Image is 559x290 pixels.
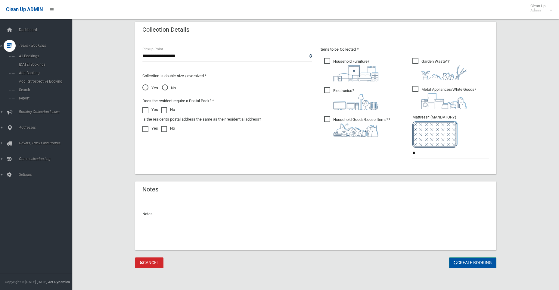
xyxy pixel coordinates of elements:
span: Booking Collection Issues [17,110,77,114]
span: Mattress* (MANDATORY) [412,115,489,148]
span: All Bookings [17,54,72,58]
header: Collection Details [135,24,197,36]
span: Add Retrospective Booking [17,79,72,84]
p: Collection is double size / oversized * [142,72,312,80]
span: Metal Appliances/White Goods [412,86,476,109]
span: Clean Up [527,4,551,13]
i: ? [333,59,378,81]
a: Cancel [135,257,163,269]
span: Household Goods/Loose Items* [324,116,390,137]
img: b13cc3517677393f34c0a387616ef184.png [333,123,378,137]
small: Admin [530,8,545,13]
span: Electronics [324,87,378,110]
span: Report [17,96,72,100]
span: Search [17,88,72,92]
span: Settings [17,172,77,177]
img: aa9efdbe659d29b613fca23ba79d85cb.png [333,65,378,81]
img: e7408bece873d2c1783593a074e5cb2f.png [412,121,458,148]
span: Tasks / Bookings [17,43,77,48]
i: ? [421,59,467,80]
span: Household Furniture [324,58,378,81]
label: No [161,125,175,132]
span: Add Booking [17,71,72,75]
img: 394712a680b73dbc3d2a6a3a7ffe5a07.png [333,94,378,110]
span: [DATE] Bookings [17,62,72,67]
header: Notes [135,184,166,195]
span: Dashboard [17,28,77,32]
strong: Jet Dynamics [48,280,70,284]
span: Communication Log [17,157,77,161]
img: 36c1b0289cb1767239cdd3de9e694f19.png [421,93,467,109]
img: 4fd8a5c772b2c999c83690221e5242e0.png [421,65,467,80]
p: Notes [142,210,489,218]
button: Create Booking [449,257,496,269]
label: Is the resident's postal address the same as their residential address? [142,116,261,123]
span: Copyright © [DATE]-[DATE] [5,280,47,284]
span: Garden Waste* [412,58,467,80]
span: Yes [142,84,158,92]
i: ? [333,117,390,137]
span: Clean Up ADMIN [6,7,43,12]
span: No [162,84,176,92]
label: Yes [142,125,158,132]
span: Addresses [17,125,77,130]
p: Items to be Collected * [319,46,489,53]
i: ? [333,88,378,110]
i: ? [421,87,476,109]
label: Yes [142,106,158,113]
label: No [161,106,175,113]
span: Drivers, Trucks and Routes [17,141,77,145]
label: Does the resident require a Postal Pack? * [142,97,214,105]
